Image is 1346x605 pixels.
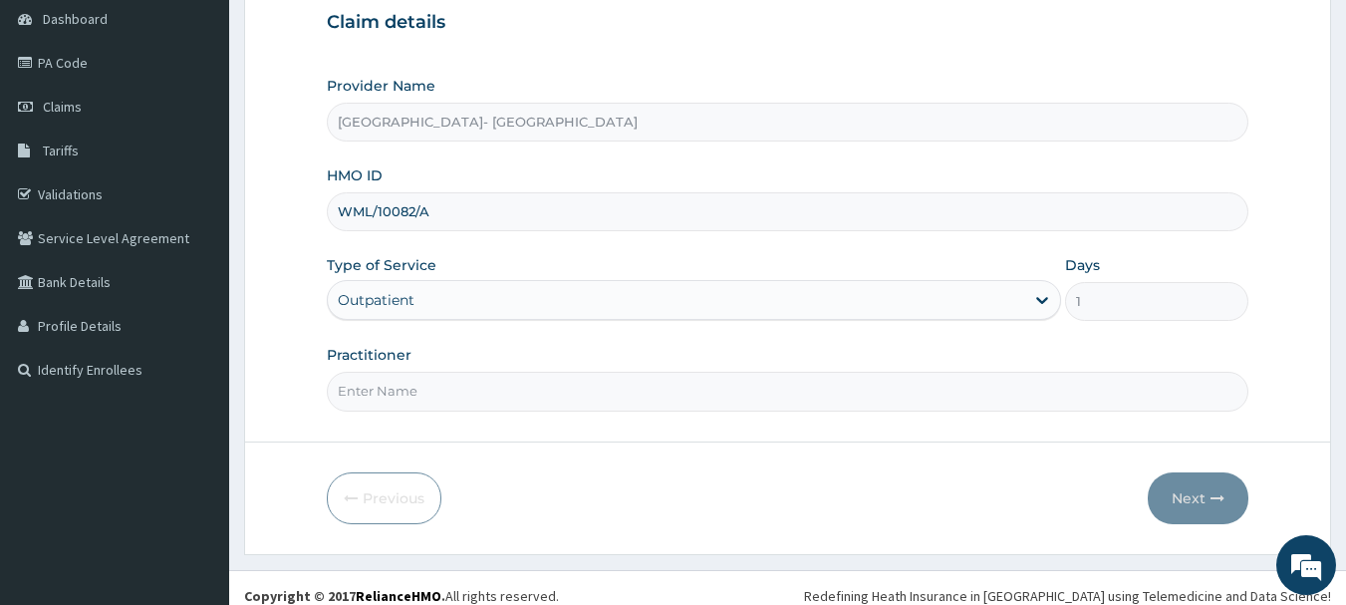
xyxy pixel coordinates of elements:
h3: Claim details [327,12,1249,34]
span: Dashboard [43,10,108,28]
span: Tariffs [43,142,79,159]
textarea: Type your message and hit 'Enter' [10,398,380,467]
button: Previous [327,472,441,524]
img: d_794563401_company_1708531726252_794563401 [37,100,81,150]
button: Next [1148,472,1248,524]
input: Enter Name [327,372,1249,411]
div: Chat with us now [104,112,335,138]
a: RelianceHMO [356,587,441,605]
input: Enter HMO ID [327,192,1249,231]
div: Outpatient [338,290,414,310]
label: HMO ID [327,165,383,185]
label: Practitioner [327,345,411,365]
strong: Copyright © 2017 . [244,587,445,605]
span: We're online! [116,177,275,379]
label: Provider Name [327,76,435,96]
span: Claims [43,98,82,116]
label: Type of Service [327,255,436,275]
label: Days [1065,255,1100,275]
div: Minimize live chat window [327,10,375,58]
